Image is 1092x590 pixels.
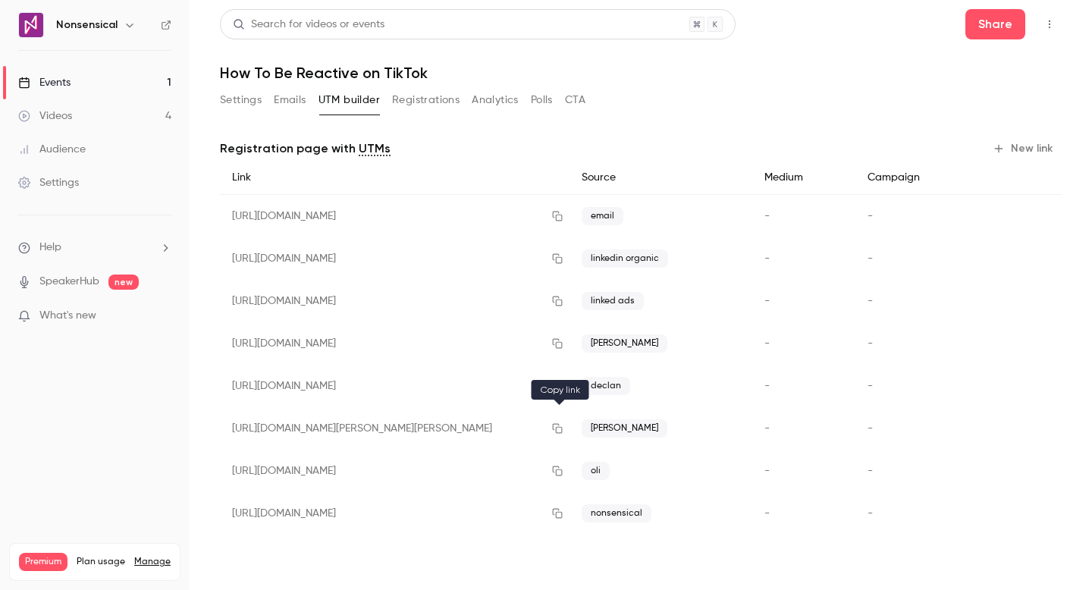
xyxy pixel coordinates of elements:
span: Help [39,240,61,256]
span: email [582,207,623,225]
a: SpeakerHub [39,274,99,290]
div: Settings [18,175,79,190]
span: - [868,381,873,391]
span: Plan usage [77,556,125,568]
img: Nonsensical [19,13,43,37]
div: Events [18,75,71,90]
span: - [868,508,873,519]
span: - [764,253,770,264]
span: nonsensical [582,504,651,523]
p: Registration page with [220,140,391,158]
div: [URL][DOMAIN_NAME] [220,280,570,322]
div: [URL][DOMAIN_NAME] [220,322,570,365]
div: [URL][DOMAIN_NAME] [220,195,570,238]
span: - [764,211,770,221]
button: UTM builder [318,88,380,112]
button: Registrations [392,88,460,112]
span: - [868,338,873,349]
span: What's new [39,308,96,324]
span: - [764,381,770,391]
div: [URL][DOMAIN_NAME] [220,492,570,535]
a: Manage [134,556,171,568]
h6: Nonsensical [56,17,118,33]
span: linkedin organic [582,249,668,268]
button: New link [987,137,1062,161]
div: Campaign [855,161,981,195]
div: Medium [752,161,856,195]
span: - [868,466,873,476]
span: - [868,423,873,434]
span: - [868,253,873,264]
div: Audience [18,142,86,157]
button: Settings [220,88,262,112]
button: Analytics [472,88,519,112]
h1: How To Be Reactive on TikTok [220,64,1062,82]
button: Polls [531,88,553,112]
span: linked ads [582,292,644,310]
span: - [868,211,873,221]
span: - [764,466,770,476]
span: oli [582,462,610,480]
div: [URL][DOMAIN_NAME] [220,450,570,492]
div: Link [220,161,570,195]
div: [URL][DOMAIN_NAME][PERSON_NAME][PERSON_NAME] [220,407,570,450]
span: - [764,338,770,349]
div: Search for videos or events [233,17,384,33]
span: declan [582,377,630,395]
a: UTMs [359,140,391,158]
span: [PERSON_NAME] [582,334,667,353]
button: CTA [565,88,585,112]
div: [URL][DOMAIN_NAME] [220,237,570,280]
span: Premium [19,553,67,571]
span: - [764,296,770,306]
button: Share [965,9,1025,39]
li: help-dropdown-opener [18,240,171,256]
span: - [764,423,770,434]
div: Videos [18,108,72,124]
span: [PERSON_NAME] [582,419,667,438]
span: new [108,275,139,290]
span: - [764,508,770,519]
div: Source [570,161,752,195]
div: [URL][DOMAIN_NAME] [220,365,570,407]
button: Emails [274,88,306,112]
iframe: Noticeable Trigger [153,309,171,323]
span: - [868,296,873,306]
